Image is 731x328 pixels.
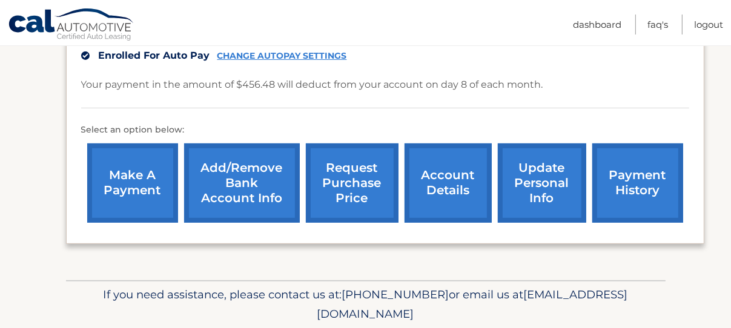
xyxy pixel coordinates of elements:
a: Dashboard [573,15,621,34]
span: Enrolled For Auto Pay [99,50,210,61]
a: Add/Remove bank account info [184,143,300,223]
a: Cal Automotive [8,8,135,43]
a: FAQ's [647,15,668,34]
a: update personal info [498,143,586,223]
a: Logout [694,15,723,34]
a: account details [405,143,492,223]
span: [PHONE_NUMBER] [342,287,449,301]
img: check.svg [81,51,90,60]
p: Your payment in the amount of $456.48 will deduct from your account on day 8 of each month. [81,76,543,93]
a: CHANGE AUTOPAY SETTINGS [217,51,347,61]
a: request purchase price [306,143,399,223]
a: make a payment [87,143,178,223]
a: payment history [592,143,683,223]
p: If you need assistance, please contact us at: or email us at [74,285,658,324]
p: Select an option below: [81,123,689,137]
